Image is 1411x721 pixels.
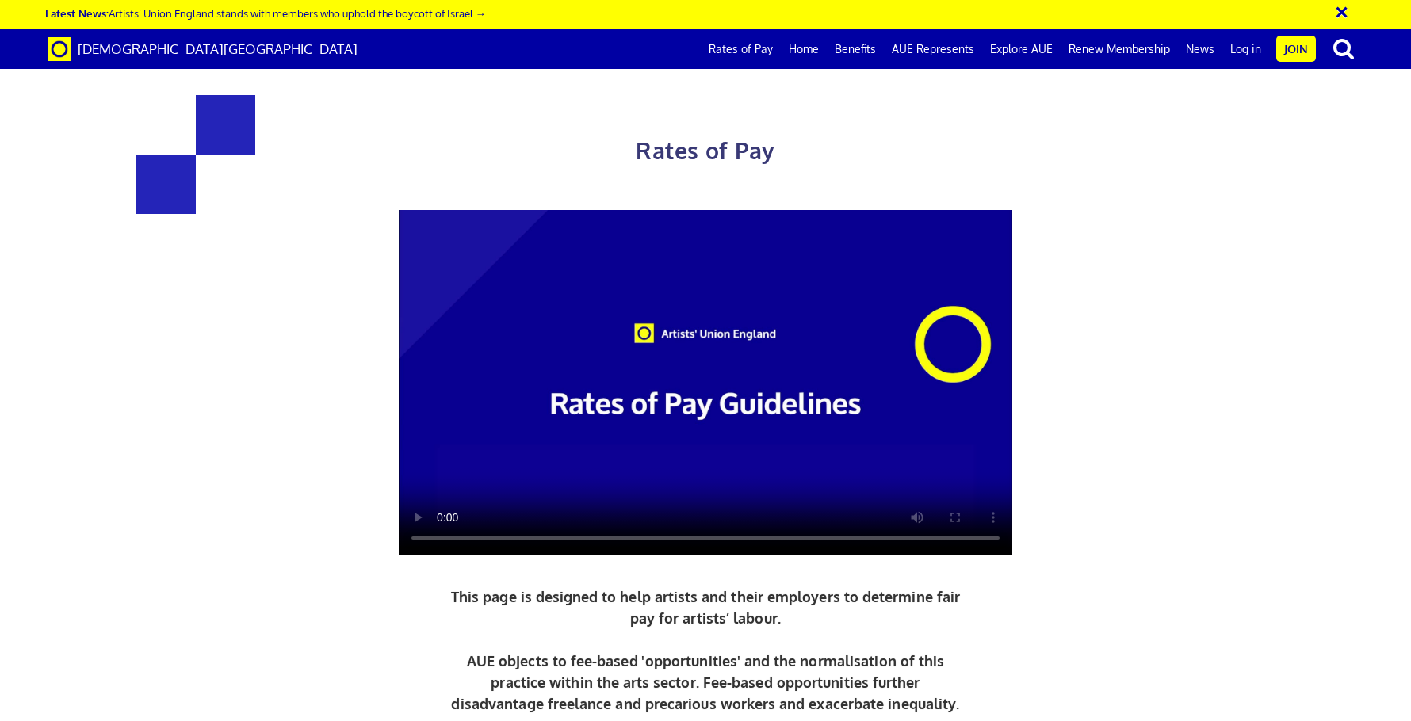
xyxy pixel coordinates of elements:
[45,6,109,20] strong: Latest News:
[1276,36,1316,62] a: Join
[45,6,486,20] a: Latest News:Artists’ Union England stands with members who uphold the boycott of Israel →
[636,136,774,165] span: Rates of Pay
[781,29,827,69] a: Home
[447,586,965,715] p: This page is designed to help artists and their employers to determine fair pay for artists’ labo...
[36,29,369,69] a: Brand [DEMOGRAPHIC_DATA][GEOGRAPHIC_DATA]
[1061,29,1178,69] a: Renew Membership
[78,40,358,57] span: [DEMOGRAPHIC_DATA][GEOGRAPHIC_DATA]
[827,29,884,69] a: Benefits
[1222,29,1269,69] a: Log in
[884,29,982,69] a: AUE Represents
[1178,29,1222,69] a: News
[701,29,781,69] a: Rates of Pay
[982,29,1061,69] a: Explore AUE
[1319,32,1368,65] button: search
